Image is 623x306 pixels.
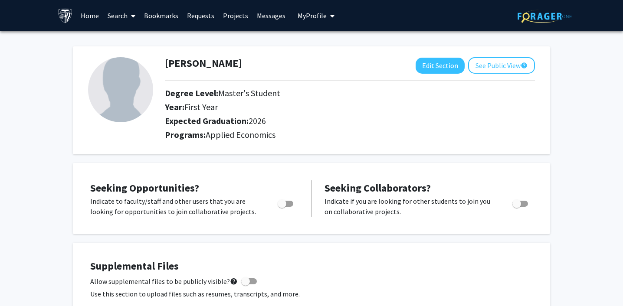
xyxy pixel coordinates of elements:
[88,57,153,122] img: Profile Picture
[325,196,496,217] p: Indicate if you are looking for other students to join you on collaborative projects.
[165,116,460,126] h2: Expected Graduation:
[90,181,199,195] span: Seeking Opportunities?
[518,10,572,23] img: ForagerOne Logo
[90,260,533,273] h4: Supplemental Files
[90,276,238,286] span: Allow supplemental files to be publicly visible?
[90,289,533,299] p: Use this section to upload files such as resumes, transcripts, and more.
[58,8,73,23] img: Johns Hopkins University Logo
[206,129,275,140] span: Applied Economics
[252,0,290,31] a: Messages
[165,88,460,98] h2: Degree Level:
[184,101,218,112] span: First Year
[218,88,280,98] span: Master's Student
[183,0,219,31] a: Requests
[90,196,261,217] p: Indicate to faculty/staff and other users that you are looking for opportunities to join collabor...
[165,130,535,140] h2: Programs:
[103,0,140,31] a: Search
[468,57,535,74] button: See Public View
[219,0,252,31] a: Projects
[274,196,298,209] div: Toggle
[165,57,242,70] h1: [PERSON_NAME]
[521,60,528,71] mat-icon: help
[325,181,431,195] span: Seeking Collaborators?
[416,58,465,74] button: Edit Section
[76,0,103,31] a: Home
[230,276,238,286] mat-icon: help
[509,196,533,209] div: Toggle
[165,102,460,112] h2: Year:
[249,115,266,126] span: 2026
[140,0,183,31] a: Bookmarks
[298,11,327,20] span: My Profile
